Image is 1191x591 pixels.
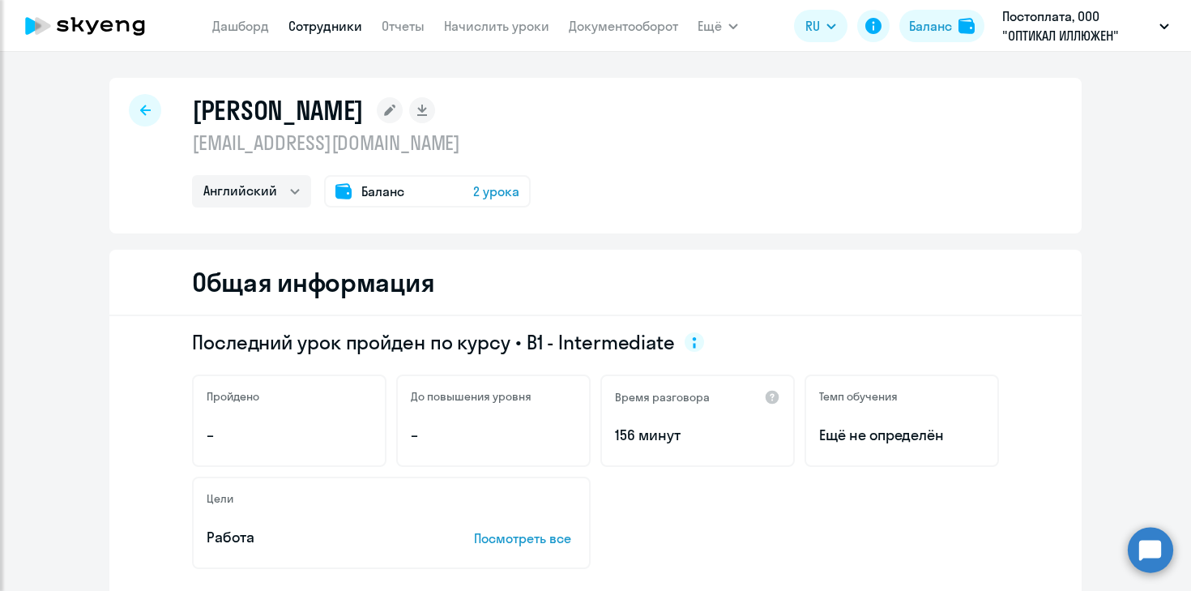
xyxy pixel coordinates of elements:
a: Дашборд [212,18,269,34]
button: Ещё [698,10,738,42]
h5: Цели [207,491,233,506]
a: Начислить уроки [444,18,549,34]
button: Постоплата, ООО "ОПТИКАЛ ИЛЛЮЖЕН" [994,6,1177,45]
span: Баланс [361,182,404,201]
p: [EMAIL_ADDRESS][DOMAIN_NAME] [192,130,531,156]
h5: Время разговора [615,390,710,405]
h5: Пройдено [207,389,259,404]
p: – [207,425,372,446]
p: Работа [207,527,424,548]
span: 2 урока [473,182,519,201]
span: Ещё [698,16,722,36]
h5: Темп обучения [819,389,898,404]
span: Ещё не определён [819,425,984,446]
p: – [411,425,576,446]
h1: [PERSON_NAME] [192,94,364,126]
a: Документооборот [569,18,678,34]
a: Отчеты [382,18,425,34]
button: Балансbalance [899,10,984,42]
img: balance [958,18,975,34]
span: RU [805,16,820,36]
button: RU [794,10,847,42]
a: Сотрудники [288,18,362,34]
span: Последний урок пройден по курсу • B1 - Intermediate [192,329,675,355]
h2: Общая информация [192,266,434,298]
p: Постоплата, ООО "ОПТИКАЛ ИЛЛЮЖЕН" [1002,6,1153,45]
p: 156 минут [615,425,780,446]
p: Посмотреть все [474,529,576,548]
div: Баланс [909,16,952,36]
h5: До повышения уровня [411,389,531,404]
